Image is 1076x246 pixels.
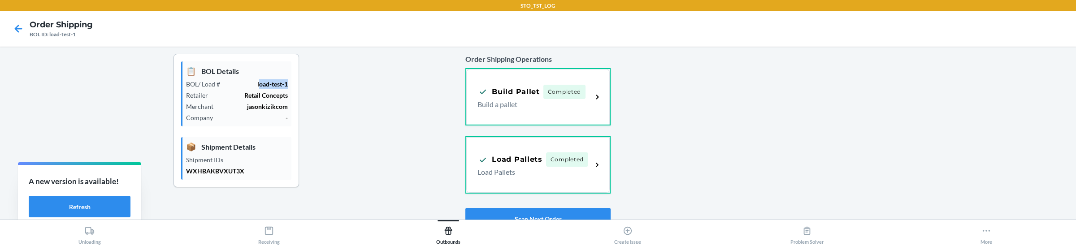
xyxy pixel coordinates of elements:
p: Order Shipping Operations [465,54,610,65]
p: BOL/ Load # [186,79,227,89]
p: Build a pallet [477,99,585,110]
p: Retail Concepts [215,91,288,100]
p: Shipment IDs [186,155,230,164]
p: Merchant [186,102,221,111]
button: Problem Solver [717,220,897,245]
span: 📋 [186,65,196,77]
p: jasonkizikcom [221,102,288,111]
p: Load Pallets [477,167,585,177]
button: Create Issue [538,220,717,245]
span: Completed [546,152,588,167]
div: Receiving [258,222,280,245]
h4: Order Shipping [30,19,93,30]
a: Build PalletCompletedBuild a pallet [465,68,610,125]
button: More [897,220,1076,245]
p: load-test-1 [227,79,288,89]
button: Receiving [179,220,359,245]
button: Scan Next Order [465,208,610,229]
a: Load PalletsCompletedLoad Pallets [465,136,610,194]
div: Outbounds [436,222,460,245]
span: 📦 [186,141,196,153]
div: Problem Solver [790,222,824,245]
div: More [981,222,992,245]
div: Unloading [78,222,101,245]
p: Shipment Details [186,141,288,153]
p: Company [186,113,220,122]
p: BOL Details [186,65,288,77]
p: Retailer [186,91,215,100]
div: Create Issue [614,222,641,245]
div: Build Pallet [477,86,539,97]
div: Load Pallets [477,154,542,165]
p: STO_TST_LOG [521,2,555,10]
button: Refresh [29,196,130,217]
span: Completed [543,85,586,99]
p: WXHBAKBVXUT3X [186,166,288,176]
div: BOL ID: load-test-1 [30,30,93,39]
p: - [220,113,288,122]
button: Outbounds [359,220,538,245]
p: A new version is available! [29,176,130,187]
